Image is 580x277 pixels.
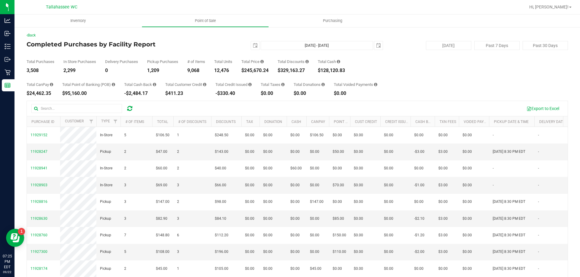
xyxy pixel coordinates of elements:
[203,83,206,87] i: Sum of the successful, non-voided payments using account credit for all purchases in the date range.
[31,166,47,170] span: 11928941
[100,199,111,205] span: Pickup
[124,91,156,96] div: -$2,484.17
[414,266,424,272] span: $0.00
[156,249,169,255] span: $108.00
[354,232,363,238] span: $0.00
[414,216,424,222] span: -$2.10
[215,165,226,171] span: $40.00
[31,150,47,154] span: 11928247
[438,216,448,222] span: $3.00
[153,83,156,87] i: Sum of the cash-back amounts from rounded-up electronic payments for all purchases in the date ra...
[111,116,121,127] a: Filter
[27,83,53,87] div: Total CanPay
[493,165,494,171] span: -
[156,199,169,205] span: $147.00
[100,216,111,222] span: Pickup
[414,149,424,155] span: -$3.00
[100,249,111,255] span: Pickup
[187,18,224,24] span: Point of Sale
[414,232,424,238] span: -$1.20
[215,132,228,138] span: $248.50
[62,83,115,87] div: Total Point of Banking (POB)
[333,216,344,222] span: $85.00
[260,60,264,64] i: Sum of the total prices of all purchases in the date range.
[333,132,342,138] span: $0.00
[124,83,156,87] div: Total Cash Back
[245,266,254,272] span: $0.00
[124,149,126,155] span: 2
[263,216,272,222] span: $0.00
[177,266,179,272] span: 1
[278,60,309,64] div: Total Discounts
[333,266,342,272] span: $0.00
[177,182,179,188] span: 3
[86,116,96,127] a: Filter
[62,91,115,96] div: $95,160.00
[31,266,47,271] span: 11928174
[263,199,272,205] span: $0.00
[354,132,363,138] span: $0.00
[337,60,340,64] i: Sum of the successful, non-voided cash payment transactions for all purchases in the date range. ...
[310,182,319,188] span: $0.00
[415,120,435,124] a: Cash Back
[165,83,206,87] div: Total Customer Credit
[263,249,272,255] span: $0.00
[310,249,319,255] span: $0.00
[177,132,179,138] span: 1
[333,232,346,238] span: $150.00
[215,182,226,188] span: $66.00
[27,60,54,64] div: Total Purchases
[100,266,111,272] span: Pickup
[5,30,11,36] inline-svg: Inbound
[105,68,138,73] div: 0
[438,232,448,238] span: $3.00
[529,5,569,9] span: Hi, [PERSON_NAME]!
[333,199,342,205] span: $0.00
[100,182,112,188] span: In-Store
[385,120,410,124] a: Credit Issued
[124,165,126,171] span: 2
[414,165,424,171] span: $0.00
[6,229,24,247] iframe: Resource center
[14,14,142,27] a: Inventory
[245,232,254,238] span: $0.00
[124,132,126,138] span: 5
[245,182,254,188] span: $0.00
[294,83,325,87] div: Total Donations
[311,120,325,124] a: CanPay
[384,216,393,222] span: $0.00
[124,249,126,255] span: 5
[438,249,448,255] span: $3.00
[354,249,363,255] span: $0.00
[263,182,272,188] span: $0.00
[63,68,96,73] div: 2,299
[333,149,344,155] span: $50.00
[462,165,472,171] span: $0.00
[263,149,272,155] span: $0.00
[384,165,393,171] span: $0.00
[112,83,115,87] i: Sum of the successful, non-voided point-of-banking payment transactions, both via payment termina...
[493,249,525,255] span: [DATE] 8:30 PM EDT
[290,216,300,222] span: $0.00
[124,266,126,272] span: 2
[50,83,53,87] i: Sum of the successful, non-voided CanPay payment transactions for all purchases in the date range.
[31,120,54,124] a: Purchase ID
[438,149,448,155] span: $3.00
[100,232,111,238] span: Pickup
[264,120,282,124] a: Donation
[105,60,138,64] div: Delivery Purchases
[462,266,472,272] span: $0.00
[263,232,272,238] span: $0.00
[333,249,346,255] span: $110.00
[493,232,525,238] span: [DATE] 8:30 PM EDT
[124,182,126,188] span: 3
[290,182,300,188] span: $0.00
[334,83,377,87] div: Total Voided Payments
[318,60,345,64] div: Total Cash
[438,165,448,171] span: $0.00
[261,91,285,96] div: $0.00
